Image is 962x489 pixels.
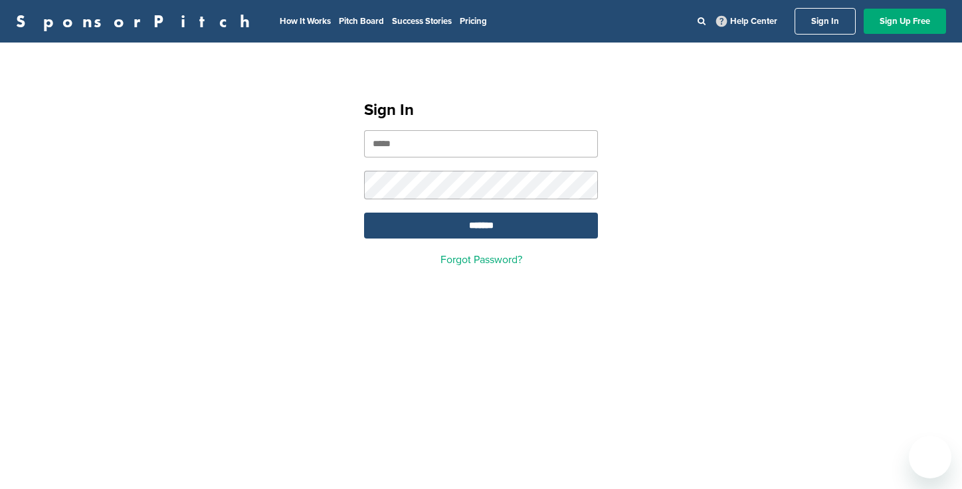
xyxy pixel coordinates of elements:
[440,253,522,266] a: Forgot Password?
[909,436,951,478] iframe: Button to launch messaging window
[795,8,856,35] a: Sign In
[714,13,780,29] a: Help Center
[16,13,258,30] a: SponsorPitch
[339,16,384,27] a: Pitch Board
[460,16,487,27] a: Pricing
[364,98,598,122] h1: Sign In
[864,9,946,34] a: Sign Up Free
[280,16,331,27] a: How It Works
[392,16,452,27] a: Success Stories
